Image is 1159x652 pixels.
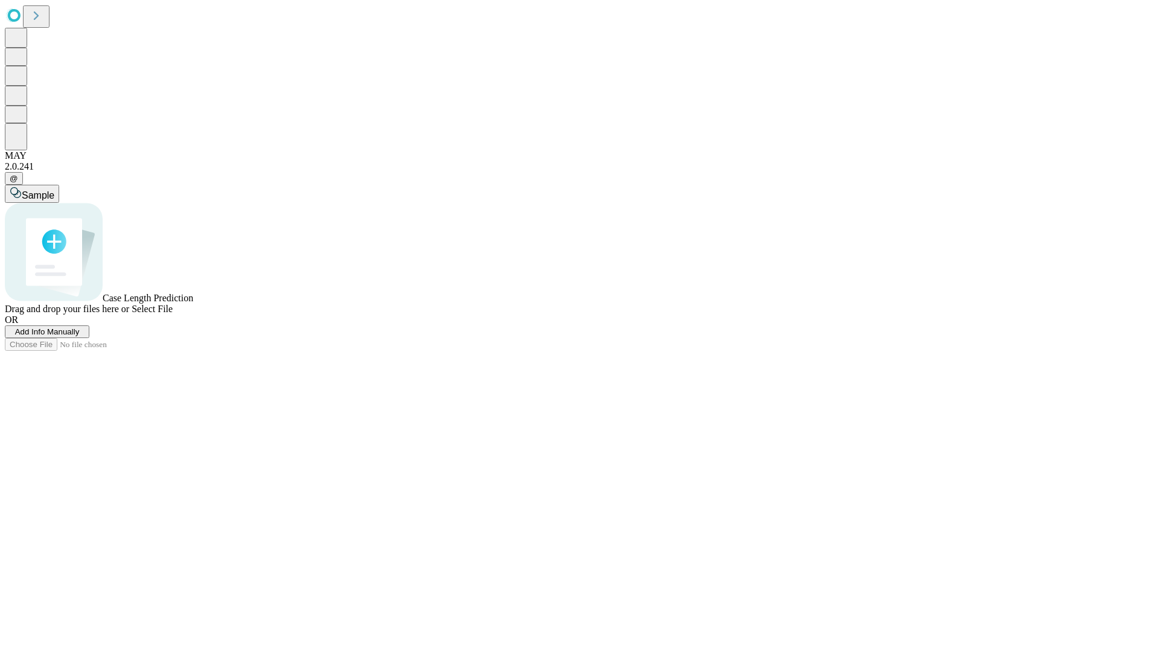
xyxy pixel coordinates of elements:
span: Add Info Manually [15,327,80,336]
span: Select File [132,304,173,314]
span: Sample [22,190,54,200]
button: Add Info Manually [5,325,89,338]
div: MAY [5,150,1154,161]
div: 2.0.241 [5,161,1154,172]
button: Sample [5,185,59,203]
span: Drag and drop your files here or [5,304,129,314]
button: @ [5,172,23,185]
span: @ [10,174,18,183]
span: OR [5,315,18,325]
span: Case Length Prediction [103,293,193,303]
